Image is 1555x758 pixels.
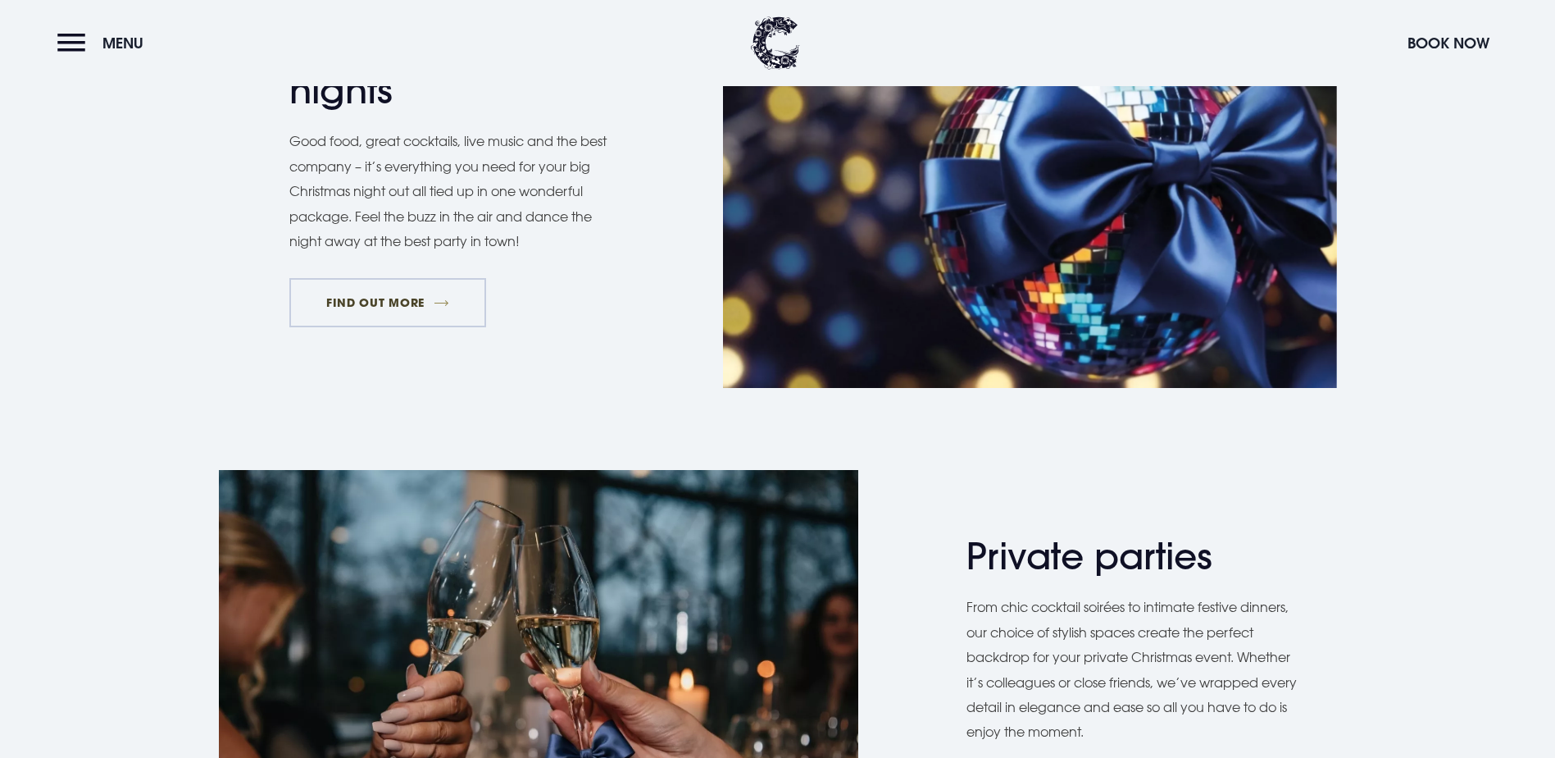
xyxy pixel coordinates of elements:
[289,25,609,112] h2: Christmas party nights
[751,16,800,70] img: Clandeboye Lodge
[289,278,487,327] a: FIND OUT MORE
[1399,25,1498,61] button: Book Now
[102,34,143,53] span: Menu
[966,535,1286,578] h2: Private parties
[289,129,625,253] p: Good food, great cocktails, live music and the best company – it’s everything you need for your b...
[966,595,1303,744] p: From chic cocktail soirées to intimate festive dinners, our choice of stylish spaces create the p...
[57,25,152,61] button: Menu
